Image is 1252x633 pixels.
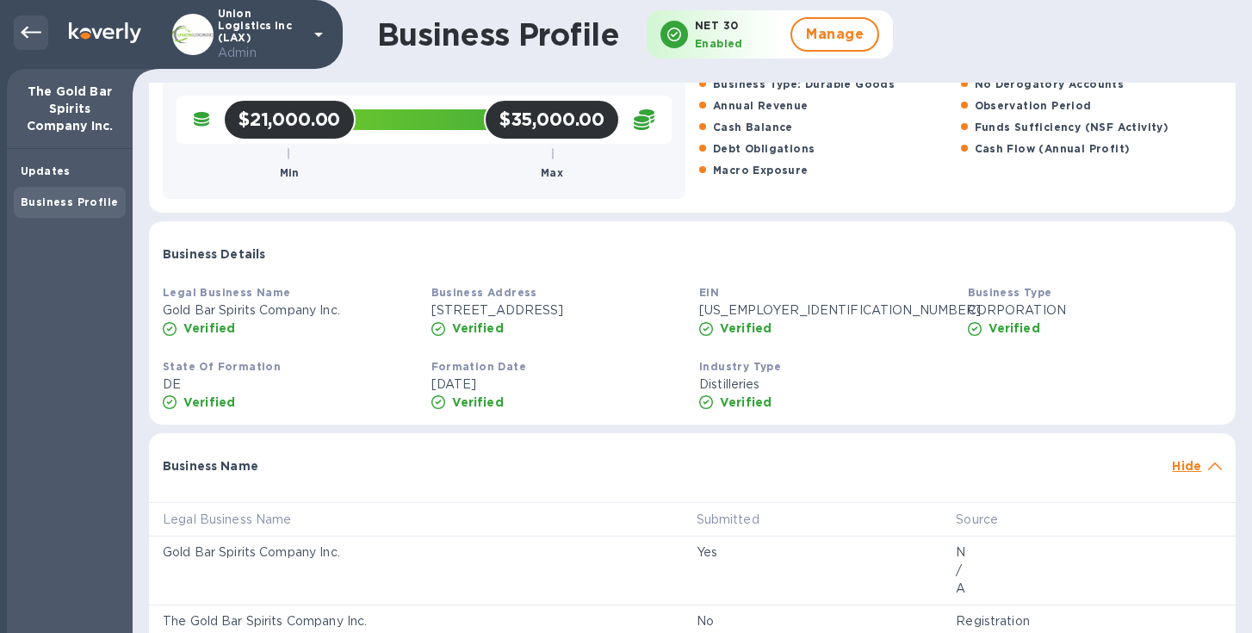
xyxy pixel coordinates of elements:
p: Verified [989,320,1040,337]
b: Max [541,166,563,179]
p: [DATE] [431,375,686,394]
div: Business NameHide [149,433,1236,488]
b: EIN [699,286,719,299]
button: Manage [790,17,879,52]
p: N [956,543,1222,562]
b: Funds Sufficiency (NSF Activity) [975,121,1169,133]
p: Verified [452,320,504,337]
b: NET 30 [695,19,738,32]
p: CORPORATION [968,301,1223,320]
p: Submitted [697,511,759,529]
p: A [956,580,1222,598]
p: The Gold Bar Spirits Company Inc. [163,612,669,630]
p: Verified [720,320,772,337]
span: Legal Business Name [163,511,314,529]
p: Hide [1172,457,1201,475]
p: Source [956,511,998,529]
p: Business Details [163,245,265,263]
img: Logo [69,22,141,43]
span: Submitted [697,511,782,529]
p: Legal Business Name [163,511,292,529]
b: Business Type: Durable Goods [713,78,895,90]
b: Industry Type [699,360,781,373]
p: Admin [218,44,304,62]
p: Gold Bar Spirits Company Inc. [163,301,418,320]
b: Cash Balance [713,121,793,133]
b: Debt Obligations [713,142,815,155]
b: State Of Formation [163,360,281,373]
h2: $35,000.00 [499,109,604,130]
p: Verified [183,394,235,411]
p: Registration [956,612,1222,630]
p: [US_EMPLOYER_IDENTIFICATION_NUMBER] [699,301,954,320]
b: Macro Exposure [713,164,809,177]
span: Manage [806,24,864,45]
b: Formation Date [431,360,527,373]
b: Observation Period [975,99,1092,112]
p: Distilleries [699,375,954,394]
div: Business Details [149,221,1236,276]
p: Verified [720,394,772,411]
p: Gold Bar Spirits Company Inc. [163,543,669,562]
b: Updates [21,164,71,177]
b: Enabled [695,37,743,50]
b: Business Type [968,286,1052,299]
p: Verified [183,320,235,337]
p: DE [163,375,418,394]
p: The Gold Bar Spirits Company Inc. [21,83,119,134]
b: Annual Revenue [713,99,809,112]
b: Min [280,166,300,179]
b: Cash Flow (Annual Profit) [975,142,1131,155]
p: No [697,612,929,630]
p: [STREET_ADDRESS] [431,301,686,320]
h2: $21,000.00 [239,109,340,130]
b: Business Address [431,286,537,299]
h1: Business Profile [377,16,619,53]
b: Business Profile [21,195,118,208]
p: / [956,562,1222,580]
p: Union Logistics Inc (LAX) [218,8,304,62]
b: Legal Business Name [163,286,291,299]
p: Yes [697,543,929,562]
b: No Derogatory Accounts [975,78,1125,90]
p: Verified [452,394,504,411]
p: Business Name [163,457,258,475]
span: Source [956,511,1020,529]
